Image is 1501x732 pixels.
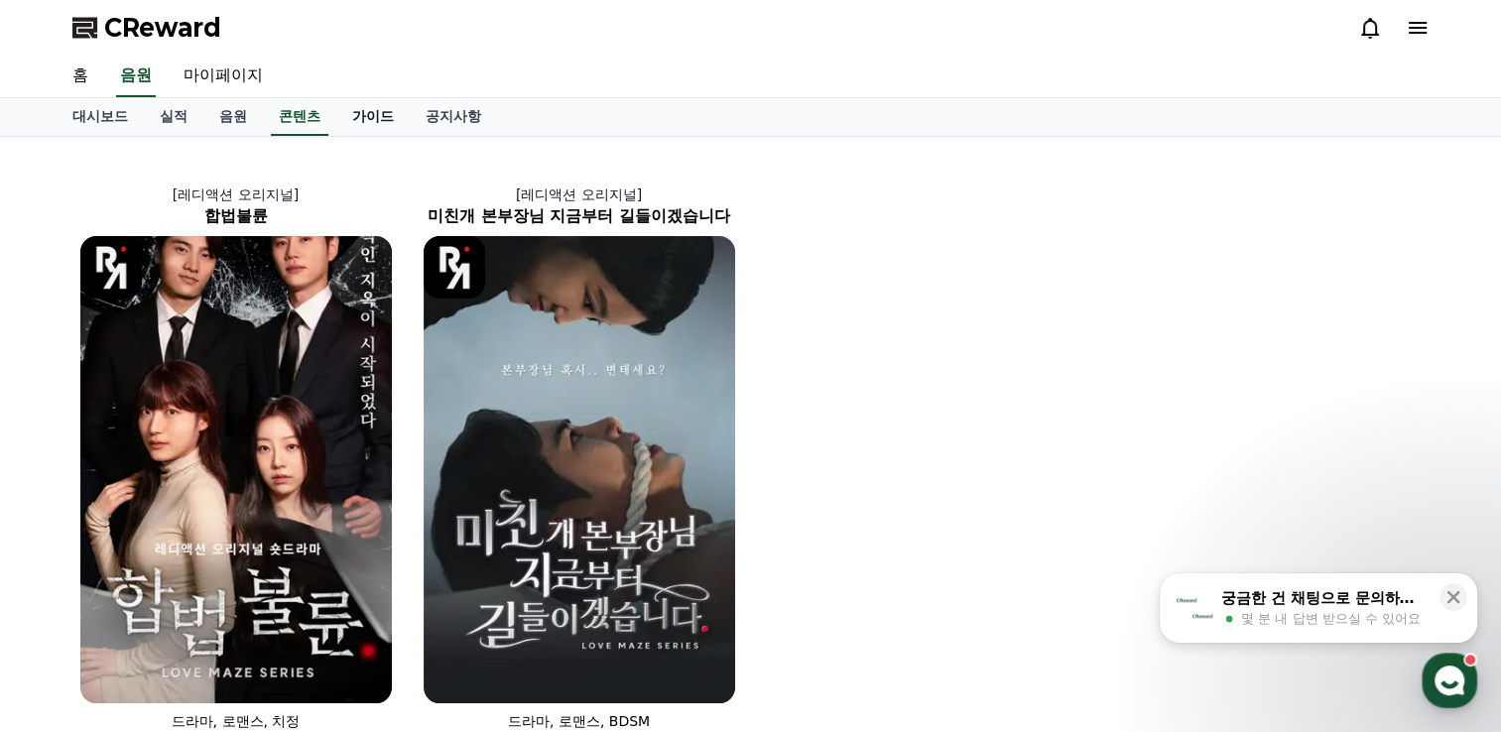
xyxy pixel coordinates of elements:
[57,56,104,97] a: 홈
[104,12,221,44] span: CReward
[271,98,328,136] a: 콘텐츠
[80,236,392,703] img: 합법불륜
[203,98,263,136] a: 음원
[6,567,131,617] a: 홈
[57,98,144,136] a: 대시보드
[336,98,410,136] a: 가이드
[408,204,751,228] h2: 미친개 본부장님 지금부터 길들이겠습니다
[144,98,203,136] a: 실적
[80,236,143,299] img: [object Object] Logo
[63,597,74,613] span: 홈
[131,567,256,617] a: 대화
[307,597,330,613] span: 설정
[64,204,408,228] h2: 합법불륜
[168,56,279,97] a: 마이페이지
[172,713,301,729] span: 드라마, 로맨스, 치정
[408,184,751,204] p: [레디액션 오리지널]
[424,236,735,703] img: 미친개 본부장님 지금부터 길들이겠습니다
[256,567,381,617] a: 설정
[182,598,205,614] span: 대화
[116,56,156,97] a: 음원
[424,236,486,299] img: [object Object] Logo
[64,184,408,204] p: [레디액션 오리지널]
[410,98,497,136] a: 공지사항
[72,12,221,44] a: CReward
[508,713,650,729] span: 드라마, 로맨스, BDSM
